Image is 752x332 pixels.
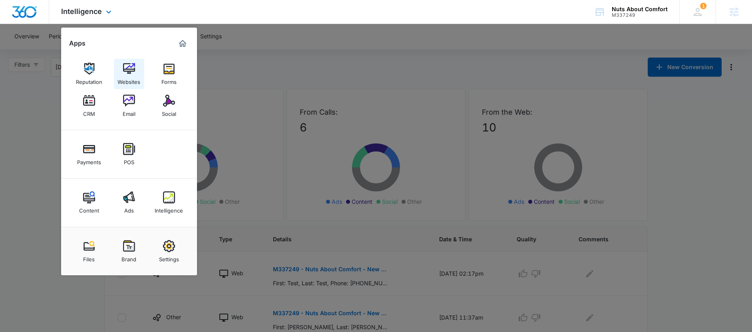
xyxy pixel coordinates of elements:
[80,46,86,53] img: tab_keywords_by_traffic_grey.svg
[74,59,104,89] a: Reputation
[74,139,104,169] a: Payments
[114,139,144,169] a: POS
[74,91,104,121] a: CRM
[69,40,86,47] h2: Apps
[114,236,144,266] a: Brand
[74,187,104,218] a: Content
[162,107,176,117] div: Social
[30,47,72,52] div: Domain Overview
[155,203,183,214] div: Intelligence
[79,203,99,214] div: Content
[159,252,179,262] div: Settings
[76,75,102,85] div: Reputation
[22,46,28,53] img: tab_domain_overview_orange.svg
[114,59,144,89] a: Websites
[700,3,706,9] span: 1
[13,13,19,19] img: logo_orange.svg
[88,47,135,52] div: Keywords by Traffic
[83,107,95,117] div: CRM
[154,236,184,266] a: Settings
[83,252,95,262] div: Files
[114,91,144,121] a: Email
[176,37,189,50] a: Marketing 360® Dashboard
[121,252,136,262] div: Brand
[74,236,104,266] a: Files
[124,155,134,165] div: POS
[22,13,39,19] div: v 4.0.25
[61,7,102,16] span: Intelligence
[612,12,668,18] div: account id
[154,187,184,218] a: Intelligence
[700,3,706,9] div: notifications count
[154,91,184,121] a: Social
[154,59,184,89] a: Forms
[21,21,88,27] div: Domain: [DOMAIN_NAME]
[13,21,19,27] img: website_grey.svg
[117,75,140,85] div: Websites
[161,75,177,85] div: Forms
[124,203,134,214] div: Ads
[612,6,668,12] div: account name
[123,107,135,117] div: Email
[77,155,101,165] div: Payments
[114,187,144,218] a: Ads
